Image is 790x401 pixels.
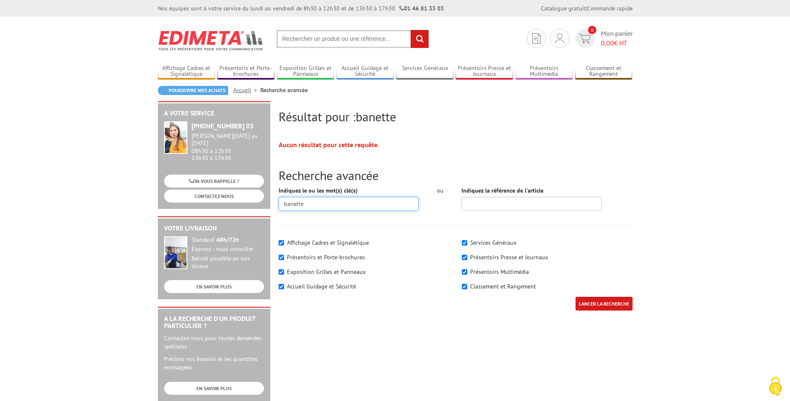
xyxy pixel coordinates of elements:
a: CONTACTEZ-NOUS [164,190,264,203]
a: Catalogue gratuit [541,5,586,12]
a: Affichage Cadres et Signalétique [158,65,215,78]
div: Standard : [192,236,264,244]
label: Présentoirs Multimédia [470,268,529,276]
div: Retrait possible en nos locaux [192,255,264,270]
span: € HT [601,38,633,48]
a: Présentoirs Presse et Journaux [456,65,513,78]
strong: Aucun résultat pour cette requête. [279,140,379,149]
img: widget-livraison.jpg [164,236,187,269]
img: devis rapide [532,33,541,44]
input: Services Généraux [462,240,467,246]
a: Classement et Rangement [575,65,633,78]
a: Accueil Guidage et Sécurité [336,65,394,78]
img: widget-service.jpg [164,121,187,154]
div: 08h30 à 12h30 13h30 à 17h30 [192,133,264,161]
label: Exposition Grilles et Panneaux [287,268,366,276]
a: Commande rapide [587,5,633,12]
div: [PERSON_NAME][DATE] au [DATE] [192,133,264,147]
label: Classement et Rangement [470,283,536,290]
span: Mon panier [601,29,633,48]
h2: A la recherche d'un produit particulier ? [164,315,264,330]
label: Accueil Guidage et Sécurité [287,283,356,290]
a: Présentoirs et Porte-brochures [217,65,275,78]
a: Présentoirs Multimédia [516,65,573,78]
a: ON VOUS RAPPELLE ? [164,175,264,188]
input: Présentoirs et Porte-brochures [279,255,284,260]
strong: 48h/72h [217,236,239,243]
span: banette [356,108,396,125]
label: Services Généraux [470,239,516,246]
a: Accueil [233,86,260,94]
div: Nos équipes sont à votre service du lundi au vendredi de 8h30 à 12h30 et de 13h30 à 17h30 [158,4,444,13]
img: Cookies (fenêtre modale) [765,376,786,397]
button: Cookies (fenêtre modale) [761,373,790,401]
input: Classement et Rangement [462,284,467,289]
h2: Votre livraison [164,225,264,232]
a: EN SAVOIR PLUS [164,280,264,293]
input: Accueil Guidage et Sécurité [279,284,284,289]
input: Exposition Grilles et Panneaux [279,269,284,275]
img: devis rapide [579,34,591,43]
label: Affichage Cadres et Signalétique [287,239,369,246]
img: Edimeta [158,25,264,56]
p: Contactez-nous pour toutes demandes spéciales [164,334,264,351]
div: | [541,4,633,13]
a: EN SAVOIR PLUS [164,382,264,395]
div: ou [431,186,449,195]
input: Présentoirs Multimédia [462,269,467,275]
a: Poursuivre mes achats [158,86,228,95]
a: devis rapide 0 Mon panier 0,00€ HT [573,29,633,48]
strong: [PHONE_NUMBER] 03 [192,122,254,130]
div: Express : nous consulter [192,246,264,253]
a: Services Généraux [396,65,454,78]
a: Exposition Grilles et Panneaux [277,65,334,78]
h2: Résultat pour : [279,110,633,123]
span: 0 [588,26,596,34]
li: Recherche avancée [260,86,308,94]
input: rechercher [411,30,429,48]
input: Présentoirs Presse et Journaux [462,255,467,260]
strong: 01 46 81 33 03 [399,5,444,12]
h2: A votre service [164,110,264,117]
p: Précisez vos besoins et les quantités envisagées [164,355,264,371]
label: Présentoirs et Porte-brochures [287,253,365,261]
span: 0,00 [601,39,614,47]
label: Présentoirs Presse et Journaux [470,253,548,261]
img: devis rapide [555,33,564,43]
label: Indiquez le ou les mot(s) clé(s) [279,186,358,195]
input: Affichage Cadres et Signalétique [279,240,284,246]
h2: Recherche avancée [279,168,633,182]
input: Rechercher un produit ou une référence... [277,30,429,48]
input: LANCER LA RECHERCHE [576,297,633,311]
label: Indiquez la référence de l'article [461,186,543,195]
